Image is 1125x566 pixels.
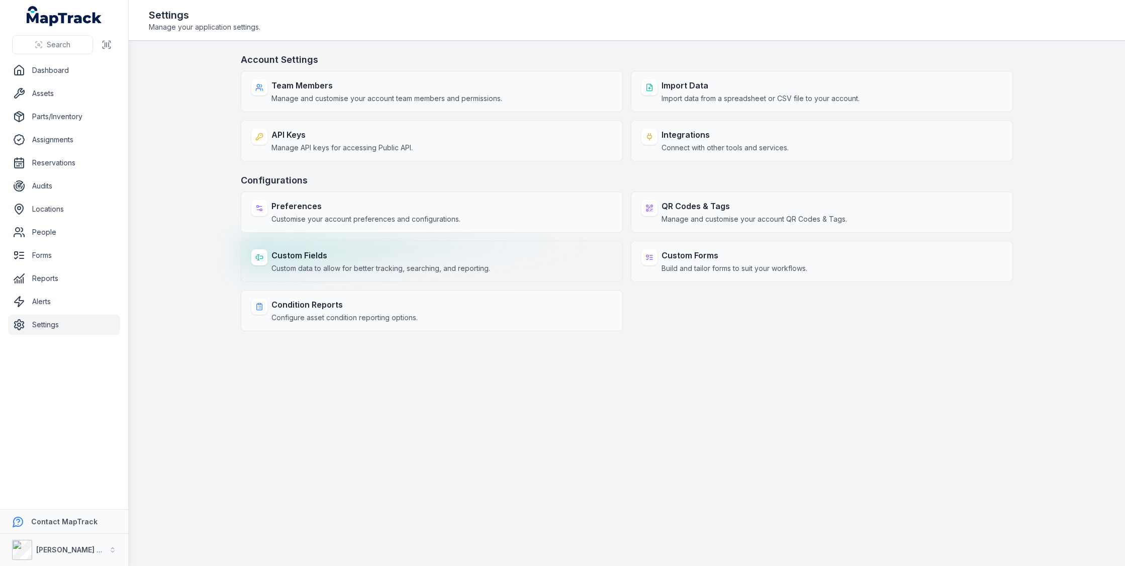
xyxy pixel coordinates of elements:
h2: Settings [149,8,260,22]
span: Build and tailor forms to suit your workflows. [662,263,807,273]
strong: [PERSON_NAME] Asset Maintenance [36,545,165,554]
strong: Custom Fields [271,249,490,261]
span: Connect with other tools and services. [662,143,789,153]
button: Search [12,35,93,54]
a: Audits [8,176,120,196]
h3: Account Settings [241,53,1013,67]
h3: Configurations [241,173,1013,187]
strong: Condition Reports [271,299,418,311]
a: Reservations [8,153,120,173]
a: Import DataImport data from a spreadsheet or CSV file to your account. [631,71,1013,112]
strong: Import Data [662,79,860,91]
a: Condition ReportsConfigure asset condition reporting options. [241,290,623,331]
a: People [8,222,120,242]
span: Search [47,40,70,50]
span: Customise your account preferences and configurations. [271,214,460,224]
a: Settings [8,315,120,335]
strong: Contact MapTrack [31,517,98,526]
strong: Integrations [662,129,789,141]
a: Dashboard [8,60,120,80]
a: API KeysManage API keys for accessing Public API. [241,120,623,161]
span: Manage your application settings. [149,22,260,32]
a: MapTrack [27,6,102,26]
a: Locations [8,199,120,219]
span: Manage and customise your account team members and permissions. [271,93,502,104]
a: Assets [8,83,120,104]
span: Manage and customise your account QR Codes & Tags. [662,214,847,224]
a: PreferencesCustomise your account preferences and configurations. [241,192,623,233]
strong: QR Codes & Tags [662,200,847,212]
span: Manage API keys for accessing Public API. [271,143,413,153]
span: Custom data to allow for better tracking, searching, and reporting. [271,263,490,273]
a: Forms [8,245,120,265]
strong: Team Members [271,79,502,91]
a: IntegrationsConnect with other tools and services. [631,120,1013,161]
span: Import data from a spreadsheet or CSV file to your account. [662,93,860,104]
a: Reports [8,268,120,289]
a: Parts/Inventory [8,107,120,127]
strong: API Keys [271,129,413,141]
a: Team MembersManage and customise your account team members and permissions. [241,71,623,112]
a: Custom FormsBuild and tailor forms to suit your workflows. [631,241,1013,282]
a: Alerts [8,292,120,312]
a: Assignments [8,130,120,150]
strong: Custom Forms [662,249,807,261]
a: QR Codes & TagsManage and customise your account QR Codes & Tags. [631,192,1013,233]
a: Custom FieldsCustom data to allow for better tracking, searching, and reporting. [241,241,623,282]
strong: Preferences [271,200,460,212]
span: Configure asset condition reporting options. [271,313,418,323]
